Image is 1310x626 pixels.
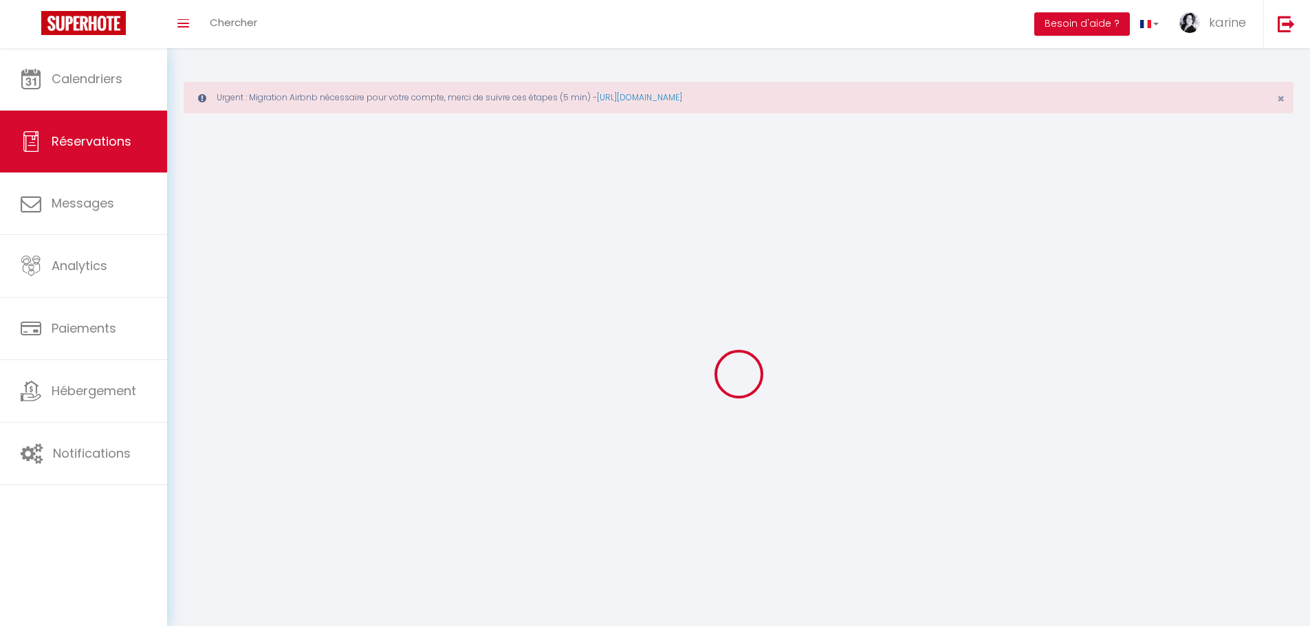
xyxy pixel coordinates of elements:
[52,133,131,150] span: Réservations
[52,382,136,399] span: Hébergement
[1034,12,1130,36] button: Besoin d'aide ?
[184,82,1293,113] div: Urgent : Migration Airbnb nécessaire pour votre compte, merci de suivre ces étapes (5 min) -
[53,445,131,462] span: Notifications
[1278,15,1295,32] img: logout
[52,320,116,337] span: Paiements
[1277,93,1285,105] button: Close
[52,194,114,212] span: Messages
[210,15,257,30] span: Chercher
[1179,12,1200,33] img: ...
[597,91,682,103] a: [URL][DOMAIN_NAME]
[1209,14,1246,31] span: karine
[41,11,126,35] img: Super Booking
[1277,90,1285,107] span: ×
[52,70,122,87] span: Calendriers
[52,257,107,274] span: Analytics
